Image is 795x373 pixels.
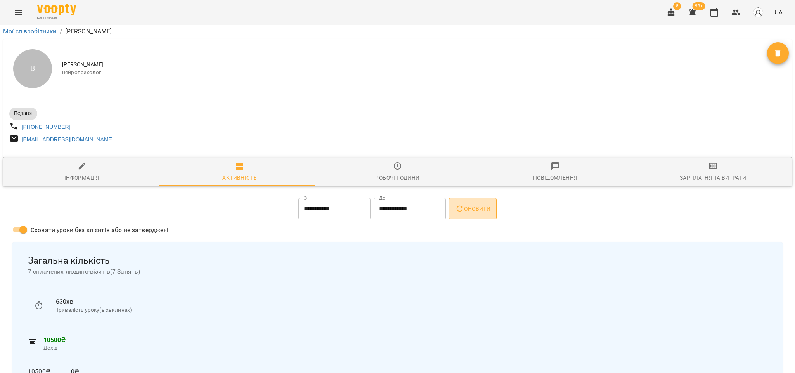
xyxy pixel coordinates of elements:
button: Menu [9,3,28,22]
li: / [60,27,62,36]
span: нейропсихолог [62,69,767,76]
span: UA [774,8,783,16]
p: Тривалість уроку(в хвилинах) [56,306,761,314]
a: Мої співробітники [3,28,57,35]
div: В [13,49,52,88]
span: 7 сплачених людино-візитів ( 7 Занять ) [28,267,767,276]
button: Оновити [449,198,497,220]
div: Активність [222,173,257,182]
span: Загальна кількість [28,255,767,267]
span: 8 [673,2,681,10]
div: Робочі години [375,173,419,182]
p: 10500 ₴ [43,335,767,345]
span: Сховати уроки без клієнтів або не затверджені [31,226,169,235]
nav: breadcrumb [3,27,792,36]
button: UA [771,5,786,19]
div: Зарплатня та Витрати [680,173,747,182]
button: Видалити [767,42,789,64]
p: [PERSON_NAME] [65,27,112,36]
span: Оновити [455,204,490,213]
a: [PHONE_NUMBER] [22,124,71,130]
p: 630 хв. [56,297,761,306]
span: Дохід [43,344,767,352]
span: Педагог [9,110,37,117]
img: avatar_s.png [753,7,764,18]
span: [PERSON_NAME] [62,61,767,69]
a: [EMAIL_ADDRESS][DOMAIN_NAME] [22,136,114,142]
div: Повідомлення [533,173,578,182]
div: Інформація [64,173,100,182]
img: Voopty Logo [37,4,76,15]
span: For Business [37,16,76,21]
span: 99+ [693,2,705,10]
